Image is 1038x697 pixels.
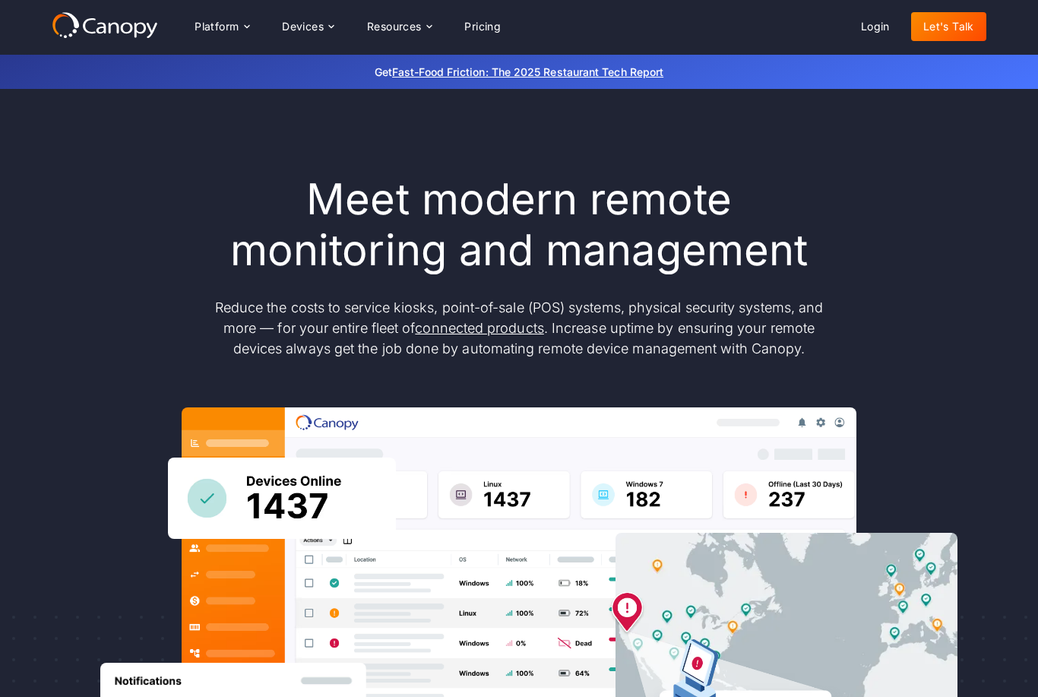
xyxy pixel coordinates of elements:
div: Platform [182,11,261,42]
h1: Meet modern remote monitoring and management [200,174,838,276]
div: Resources [367,21,422,32]
p: Get [147,64,891,80]
a: Login [849,12,902,41]
div: Devices [282,21,324,32]
div: Devices [270,11,346,42]
a: connected products [415,320,543,336]
div: Platform [195,21,239,32]
a: Fast-Food Friction: The 2025 Restaurant Tech Report [392,65,663,78]
img: Canopy sees how many devices are online [168,458,396,539]
a: Let's Talk [911,12,986,41]
div: Resources [355,11,443,42]
a: Pricing [452,12,513,41]
p: Reduce the costs to service kiosks, point-of-sale (POS) systems, physical security systems, and m... [200,297,838,359]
